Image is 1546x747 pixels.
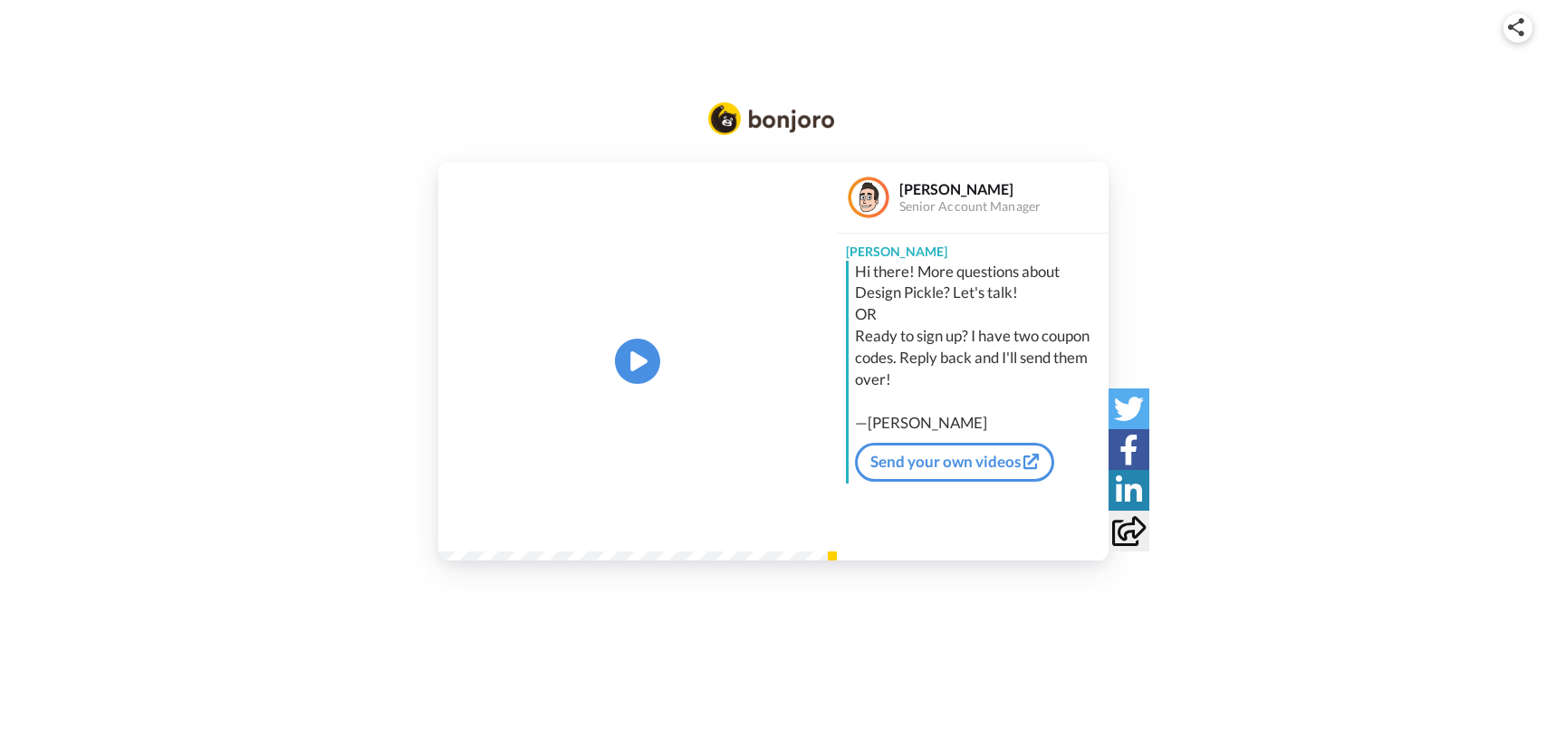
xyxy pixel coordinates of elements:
div: [PERSON_NAME] [899,180,1108,197]
img: Profile Image [847,176,890,219]
div: Hi there! More questions about Design Pickle? Let's talk! OR Ready to sign up? I have two coupon ... [855,261,1104,435]
img: Full screen [802,517,821,535]
div: Senior Account Manager [899,199,1108,215]
span: / [486,515,493,537]
a: Send your own videos [855,443,1054,481]
span: 0:00 [451,515,483,537]
span: 0:24 [496,515,528,537]
div: [PERSON_NAME] [837,234,1109,261]
img: ic_share.svg [1508,18,1524,36]
img: Bonjoro Logo [708,102,835,135]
